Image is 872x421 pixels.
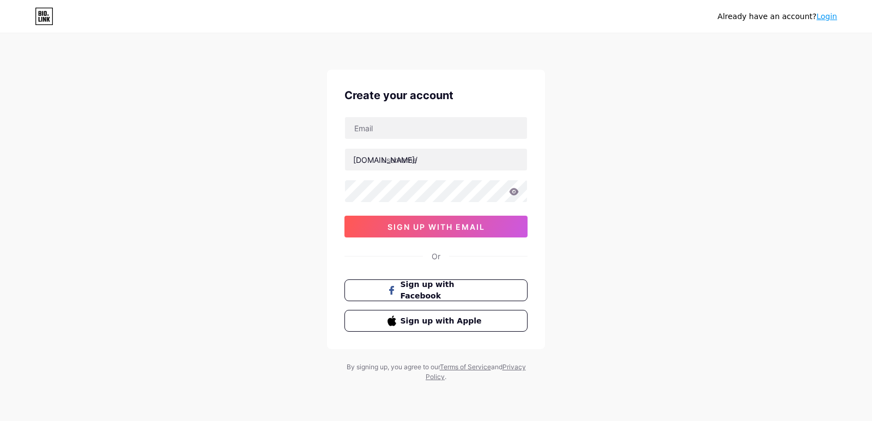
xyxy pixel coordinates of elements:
[432,251,440,262] div: Or
[816,12,837,21] a: Login
[345,117,527,139] input: Email
[401,315,485,327] span: Sign up with Apple
[440,363,491,371] a: Terms of Service
[344,216,528,237] button: sign up with email
[401,279,485,302] span: Sign up with Facebook
[387,222,485,231] span: sign up with email
[343,362,529,382] div: By signing up, you agree to our and .
[344,87,528,103] div: Create your account
[353,154,417,166] div: [DOMAIN_NAME]/
[345,149,527,170] input: username
[718,11,837,22] div: Already have an account?
[344,310,528,332] button: Sign up with Apple
[344,279,528,301] button: Sign up with Facebook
